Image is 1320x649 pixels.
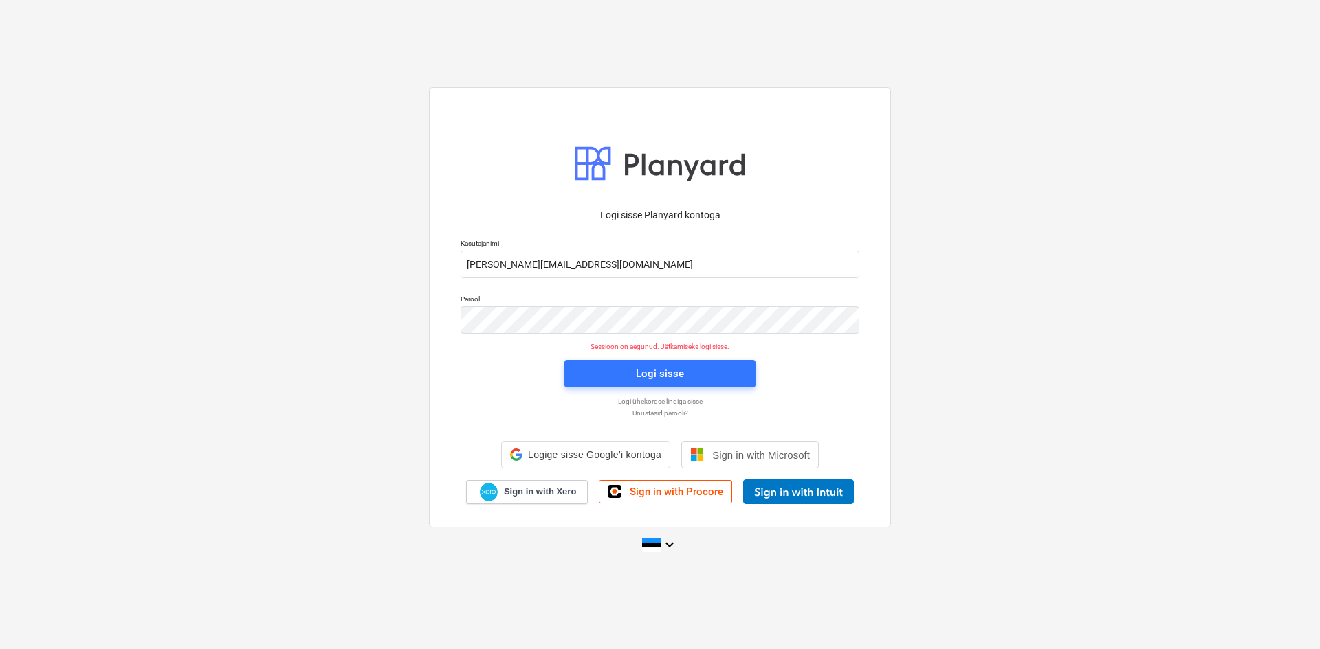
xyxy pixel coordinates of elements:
img: Xero logo [480,483,498,501]
p: Sessioon on aegunud. Jätkamiseks logi sisse. [452,342,868,351]
div: Vestlusvidin [1251,583,1320,649]
img: Microsoft logo [690,448,704,462]
div: Logi sisse [636,365,684,383]
span: Sign in with Procore [630,486,723,498]
p: Kasutajanimi [461,239,859,251]
a: Sign in with Xero [466,480,588,504]
p: Logi sisse Planyard kontoga [461,208,859,223]
p: Parool [461,295,859,306]
button: Logi sisse [564,360,756,387]
span: Sign in with Xero [504,486,576,498]
a: Sign in with Procore [599,480,732,503]
div: Logige sisse Google’i kontoga [501,441,670,468]
i: keyboard_arrow_down [661,536,678,553]
a: Logi ühekordse lingiga sisse [454,397,866,406]
span: Sign in with Microsoft [712,449,810,461]
input: Kasutajanimi [461,251,859,278]
a: Unustasid parooli? [454,409,866,418]
span: Logige sisse Google’i kontoga [528,449,661,460]
iframe: Chat Widget [1251,583,1320,649]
